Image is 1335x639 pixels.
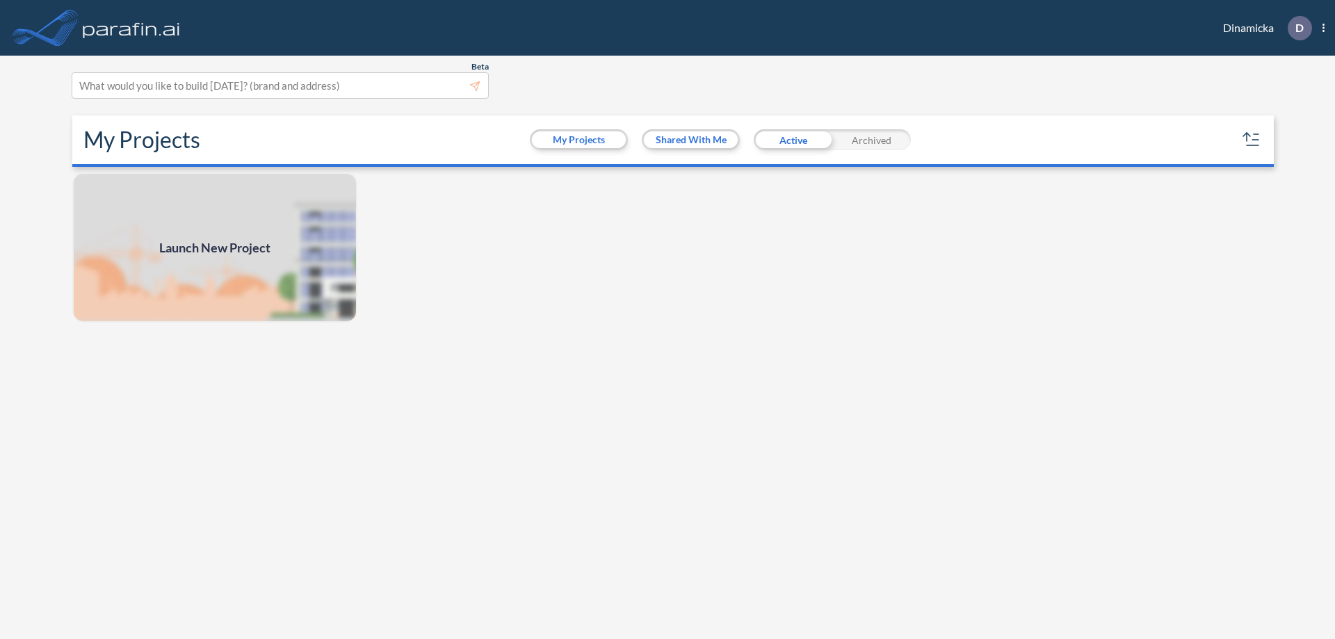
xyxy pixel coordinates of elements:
[72,172,357,323] img: add
[159,238,270,257] span: Launch New Project
[754,129,832,150] div: Active
[1202,16,1325,40] div: Dinamicka
[80,14,183,42] img: logo
[1240,129,1263,151] button: sort
[471,61,489,72] span: Beta
[1295,22,1304,34] p: D
[644,131,738,148] button: Shared With Me
[72,172,357,323] a: Launch New Project
[83,127,200,153] h2: My Projects
[532,131,626,148] button: My Projects
[832,129,911,150] div: Archived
